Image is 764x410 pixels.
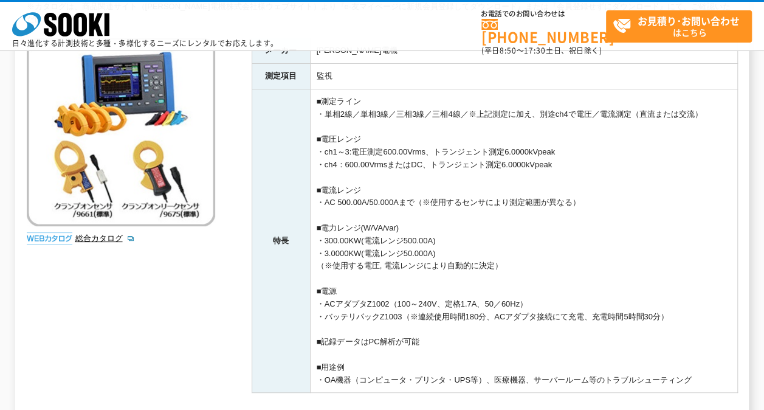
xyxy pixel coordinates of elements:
[252,89,310,392] th: 特長
[481,45,602,56] span: (平日 ～ 土日、祝日除く)
[27,38,215,226] img: 電源品質アナライザ PW3198（センサー付）
[75,234,135,243] a: 総合カタログ
[310,64,737,89] td: 監視
[638,13,740,28] strong: お見積り･お問い合わせ
[27,232,72,245] img: webカタログ
[500,45,517,56] span: 8:50
[252,64,310,89] th: 測定項目
[481,19,606,44] a: [PHONE_NUMBER]
[524,45,546,56] span: 17:30
[606,10,752,43] a: お見積り･お問い合わせはこちら
[613,11,751,41] span: はこちら
[310,89,737,392] td: ■測定ライン ・単相2線／単相3線／三相3線／三相4線／※上記測定に加え、別途ch4で電圧／電流測定（直流または交流） ■電圧レンジ ・ch1～3:電圧測定600.00Vrms、トランジェント測...
[12,40,278,47] p: 日々進化する計測技術と多種・多様化するニーズにレンタルでお応えします。
[481,10,606,18] span: お電話でのお問い合わせは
